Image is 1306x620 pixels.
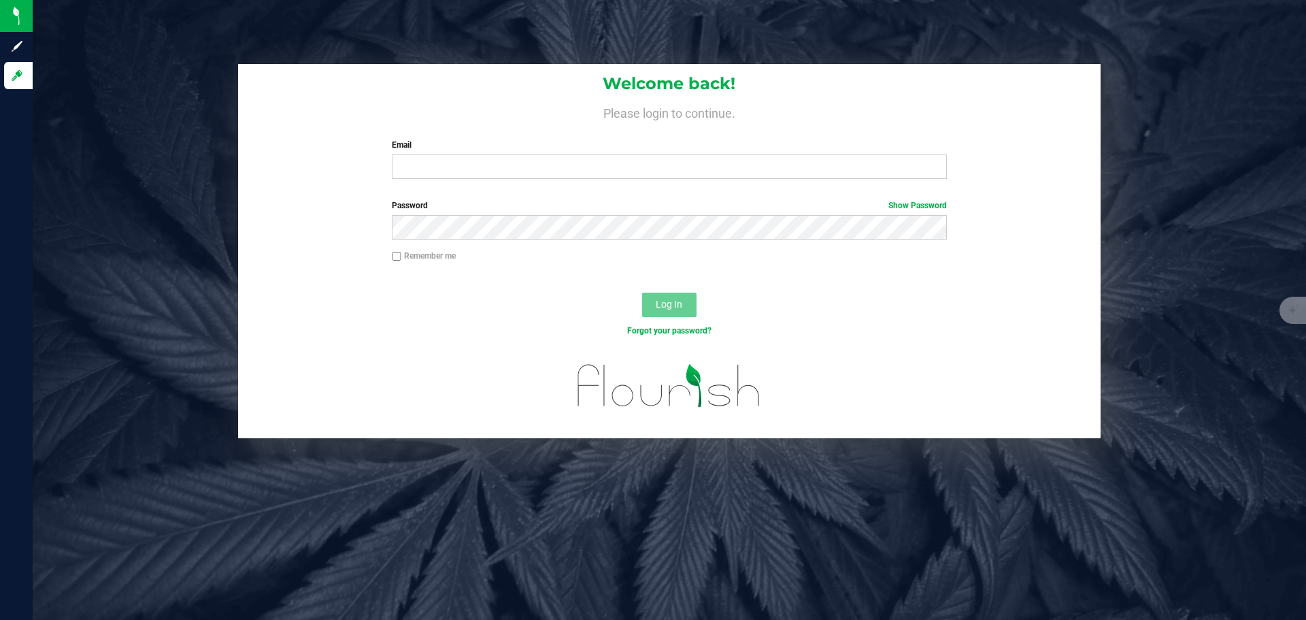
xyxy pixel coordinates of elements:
[642,293,697,317] button: Log In
[561,351,777,421] img: flourish_logo.svg
[238,75,1101,93] h1: Welcome back!
[238,103,1101,120] h4: Please login to continue.
[10,69,24,82] inline-svg: Log in
[392,201,428,210] span: Password
[392,252,401,261] input: Remember me
[627,326,711,336] a: Forgot your password?
[392,139,946,151] label: Email
[10,39,24,53] inline-svg: Sign up
[888,201,947,210] a: Show Password
[392,250,456,262] label: Remember me
[656,299,682,310] span: Log In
